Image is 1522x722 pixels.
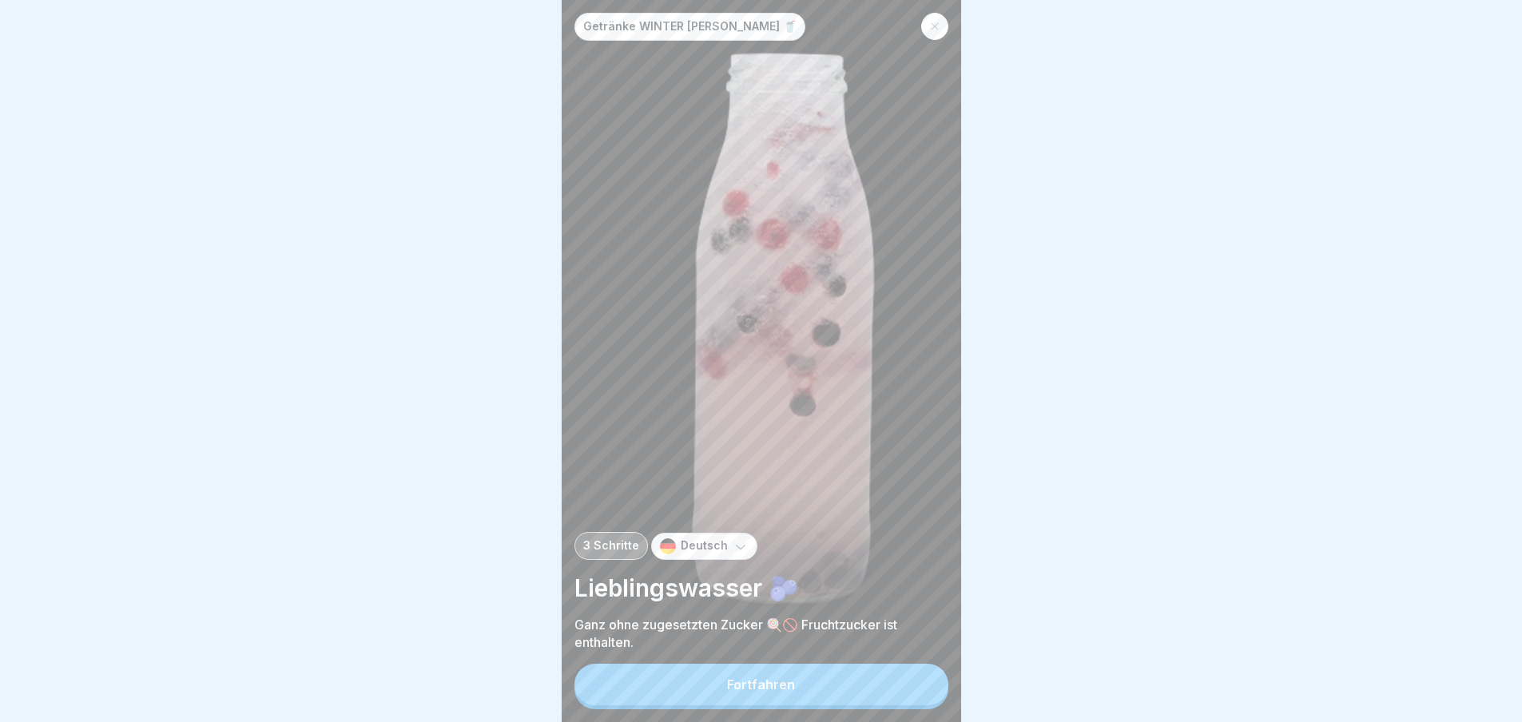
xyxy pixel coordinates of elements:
[727,677,795,692] div: Fortfahren
[574,616,948,651] p: Ganz ohne zugesetzten Zucker 🍭🚫 Fruchtzucker ist enthalten.
[583,539,639,553] p: 3 Schritte
[583,20,797,34] p: Getränke WINTER [PERSON_NAME] 🥤
[574,573,948,603] p: Lieblingswasser 🫐
[660,538,676,554] img: de.svg
[574,664,948,705] button: Fortfahren
[681,539,728,553] p: Deutsch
